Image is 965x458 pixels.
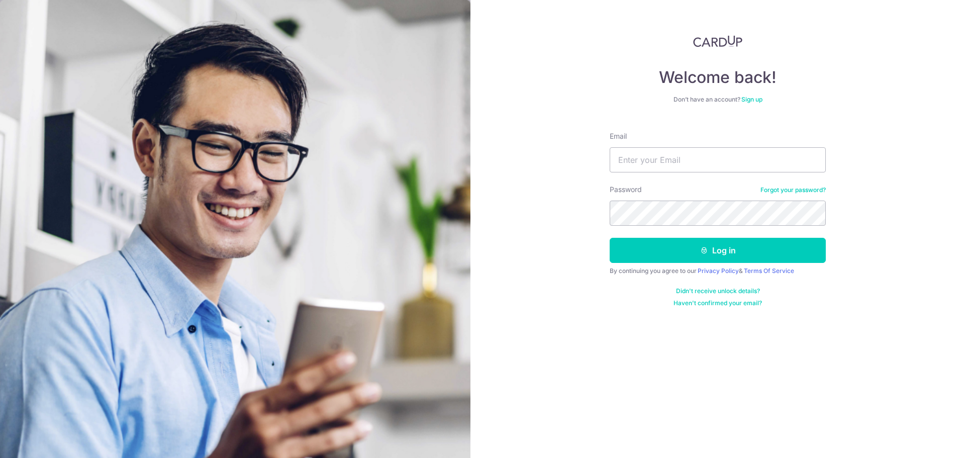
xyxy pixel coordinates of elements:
[610,267,826,275] div: By continuing you agree to our &
[610,185,642,195] label: Password
[760,186,826,194] a: Forgot your password?
[673,299,762,307] a: Haven't confirmed your email?
[741,96,762,103] a: Sign up
[610,238,826,263] button: Log in
[610,147,826,172] input: Enter your Email
[610,67,826,87] h4: Welcome back!
[693,35,742,47] img: CardUp Logo
[744,267,794,274] a: Terms Of Service
[610,131,627,141] label: Email
[698,267,739,274] a: Privacy Policy
[610,96,826,104] div: Don’t have an account?
[676,287,760,295] a: Didn't receive unlock details?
